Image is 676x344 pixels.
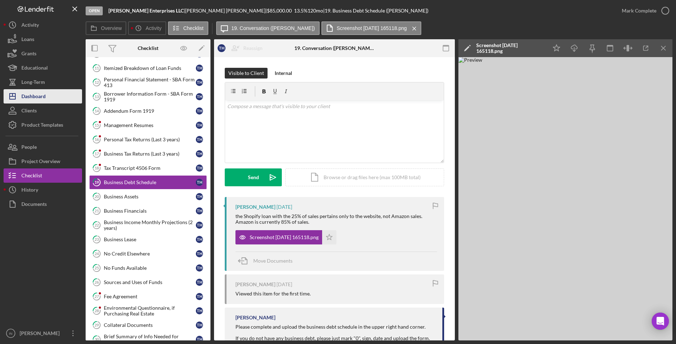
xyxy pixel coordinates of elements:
div: Viewed this item for the first time. [235,291,311,297]
div: Open [86,6,103,15]
div: [PERSON_NAME] [235,315,275,320]
a: 21Business FinancialsTH [89,204,207,218]
button: Activity [4,18,82,32]
a: 18Tax Transcript 4506 FormTH [89,161,207,175]
div: Activity [21,18,39,34]
button: Dashboard [4,89,82,103]
a: 29Collateral DocumentsTH [89,318,207,332]
div: Business Debt Schedule [104,179,196,185]
tspan: 29 [95,323,99,327]
button: Grants [4,46,82,61]
div: T H [218,44,225,52]
b: [PERSON_NAME] Enterprises LLC [108,7,184,14]
div: [PERSON_NAME] [235,204,275,210]
div: T H [196,79,203,86]
a: 25No Funds AvailableTH [89,261,207,275]
div: No Funds Available [104,265,196,271]
div: Screenshot [DATE] 165118.png [250,234,319,240]
div: Dashboard [21,89,46,105]
button: Screenshot [DATE] 165118.png [235,230,336,244]
div: T H [196,136,203,143]
div: T H [196,336,203,343]
img: Preview [458,57,672,340]
div: T H [196,150,203,157]
div: Mark Complete [622,4,656,18]
div: Visible to Client [228,68,264,79]
a: Project Overview [4,154,82,168]
div: 120 mo [307,8,323,14]
div: T H [196,222,203,229]
a: 22Business Income Monthly Projections (2 years)TH [89,218,207,232]
div: T H [196,122,203,129]
div: Reassign [243,41,263,55]
button: Clients [4,103,82,118]
button: People [4,140,82,154]
div: History [21,183,38,199]
div: Environmental Questionnaire, if Purchasing Real Estate [104,305,196,317]
div: Itemized Breakdown of Loan Funds [104,65,196,71]
div: Long-Term [21,75,45,91]
div: T H [196,264,203,272]
button: 19. Conversation ([PERSON_NAME]) [216,21,320,35]
div: T H [196,236,203,243]
div: T H [196,207,203,214]
tspan: 30 [95,337,99,342]
div: Internal [275,68,292,79]
button: Move Documents [235,252,300,270]
button: Activity [128,21,166,35]
div: the Shopify loan with the 25% of sales pertains only to the website, not Amazon sales. Amazon is ... [235,213,437,225]
a: Checklist [4,168,82,183]
time: 2025-08-13 22:18 [276,204,292,210]
div: Documents [21,197,47,213]
div: T H [196,322,203,329]
tspan: 14 [95,108,99,113]
a: 20Business AssetsTH [89,189,207,204]
button: Screenshot [DATE] 165118.png [321,21,422,35]
a: History [4,183,82,197]
tspan: 11 [95,66,99,70]
label: 19. Conversation ([PERSON_NAME]) [232,25,315,31]
label: Screenshot [DATE] 165118.png [337,25,407,31]
a: 15Management ResumesTH [89,118,207,132]
label: Overview [101,25,122,31]
a: Documents [4,197,82,211]
div: Educational [21,61,48,77]
div: | 19. Business Debt Schedule ([PERSON_NAME]) [323,8,428,14]
div: T H [196,65,203,72]
tspan: 27 [95,294,99,299]
div: Personal Financial Statement - SBA Form 413 [104,77,196,88]
div: 13.5 % [294,8,307,14]
text: IN [9,332,12,335]
div: | [108,8,185,14]
button: THReassign [214,41,270,55]
a: 14Addendum Form 1919TH [89,104,207,118]
div: [PERSON_NAME] [235,282,275,287]
a: 23Business LeaseTH [89,232,207,247]
div: Business Lease [104,237,196,242]
div: Collateral Documents [104,322,196,328]
div: [PERSON_NAME] [PERSON_NAME] | [185,8,267,14]
button: Loans [4,32,82,46]
div: Borrower Information Form - SBA Form 1919 [104,91,196,102]
div: Send [248,168,259,186]
div: T H [196,93,203,100]
div: Tax Transcript 4506 Form [104,165,196,171]
button: Product Templates [4,118,82,132]
button: IN[PERSON_NAME] [4,326,82,340]
label: Activity [146,25,161,31]
div: Please complete and upload the business debt schedule in the upper right hand corner. If you do n... [235,324,430,341]
tspan: 17 [95,151,99,156]
span: Move Documents [253,258,293,264]
div: $85,000.00 [267,8,294,14]
tspan: 21 [95,208,99,213]
div: T H [196,279,203,286]
a: 24No Credit ElsewhereTH [89,247,207,261]
tspan: 23 [95,237,99,242]
div: T H [196,307,203,314]
tspan: 13 [95,94,99,99]
button: Visible to Client [225,68,268,79]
